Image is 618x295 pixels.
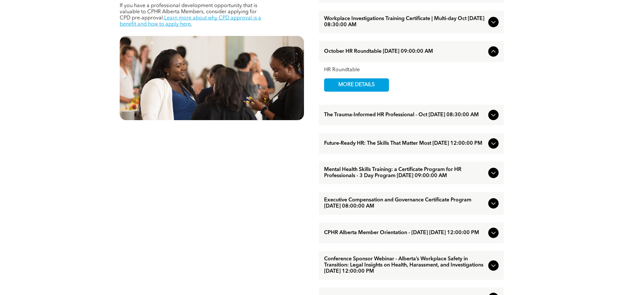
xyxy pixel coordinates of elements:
a: MORE DETAILS [324,78,389,92]
span: MORE DETAILS [331,79,382,91]
span: If you have a professional development opportunity that is valuable to CPHR Alberta Members, cons... [120,3,257,21]
span: Executive Compensation and Governance Certificate Program [DATE] 08:00:00 AM [324,197,486,210]
a: Learn more about why CPD approval is a benefit and how to apply here. [120,16,261,27]
span: October HR Roundtable [DATE] 09:00:00 AM [324,49,486,55]
span: Conference Sponsor Webinar - Alberta’s Workplace Safety in Transition: Legal Insights on Health, ... [324,256,486,275]
span: The Trauma-Informed HR Professional - Oct [DATE] 08:30:00 AM [324,112,486,118]
div: HR Roundtable [324,67,499,73]
span: Future-Ready HR: The Skills That Matter Most [DATE] 12:00:00 PM [324,141,486,147]
span: CPHR Alberta Member Orientation - [DATE] [DATE] 12:00:00 PM [324,230,486,236]
span: Workplace Investigations Training Certificate | Multi-day Oct [DATE] 08:30:00 AM [324,16,486,28]
span: Mental Health Skills Training: a Certificate Program for HR Professionals - 3 Day Program [DATE] ... [324,167,486,179]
